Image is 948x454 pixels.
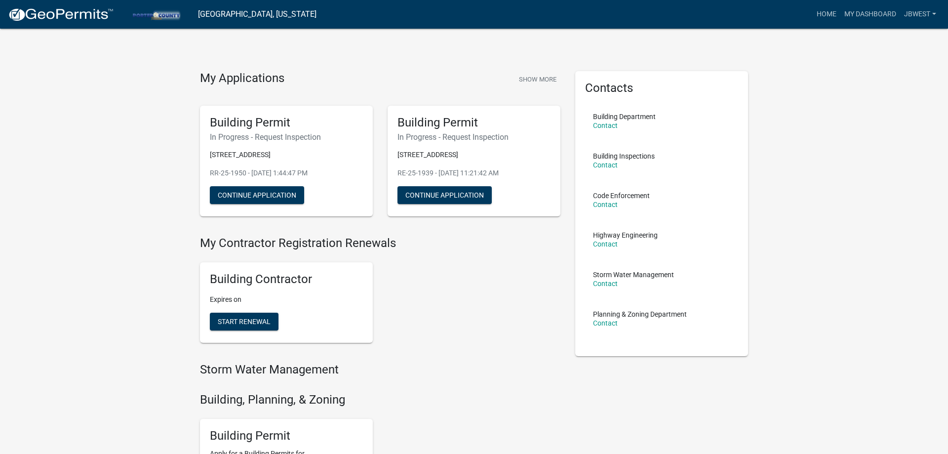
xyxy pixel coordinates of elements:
[593,319,618,327] a: Contact
[397,116,551,130] h5: Building Permit
[200,363,560,377] h4: Storm Water Management
[200,393,560,407] h4: Building, Planning, & Zoning
[593,201,618,208] a: Contact
[593,280,618,288] a: Contact
[218,318,271,326] span: Start Renewal
[593,192,650,199] p: Code Enforcement
[813,5,840,24] a: Home
[593,311,687,318] p: Planning & Zoning Department
[593,122,618,129] a: Contact
[121,7,190,21] img: Porter County, Indiana
[210,168,363,178] p: RR-25-1950 - [DATE] 1:44:47 PM
[210,272,363,287] h5: Building Contractor
[210,132,363,142] h6: In Progress - Request Inspection
[210,294,363,305] p: Expires on
[840,5,900,24] a: My Dashboard
[397,168,551,178] p: RE-25-1939 - [DATE] 11:21:42 AM
[210,313,278,330] button: Start Renewal
[200,71,284,86] h4: My Applications
[593,232,658,239] p: Highway Engineering
[198,6,316,23] a: [GEOGRAPHIC_DATA], [US_STATE]
[593,113,656,120] p: Building Department
[210,429,363,443] h5: Building Permit
[593,153,655,160] p: Building Inspections
[200,236,560,250] h4: My Contractor Registration Renewals
[397,186,492,204] button: Continue Application
[397,132,551,142] h6: In Progress - Request Inspection
[593,240,618,248] a: Contact
[397,150,551,160] p: [STREET_ADDRESS]
[200,236,560,351] wm-registration-list-section: My Contractor Registration Renewals
[585,81,738,95] h5: Contacts
[210,150,363,160] p: [STREET_ADDRESS]
[210,186,304,204] button: Continue Application
[515,71,560,87] button: Show More
[900,5,940,24] a: jbwest
[593,271,674,278] p: Storm Water Management
[210,116,363,130] h5: Building Permit
[593,161,618,169] a: Contact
